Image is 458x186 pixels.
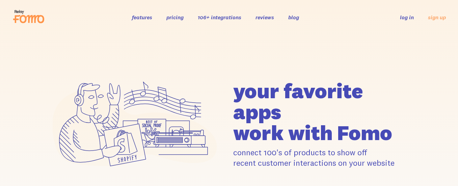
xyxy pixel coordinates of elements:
a: blog [288,14,299,21]
a: pricing [166,14,184,21]
a: 106+ integrations [198,14,241,21]
p: connect 100's of products to show off recent customer interactions on your website [233,147,414,168]
a: reviews [255,14,274,21]
h1: your favorite apps work with Fomo [233,80,414,143]
a: sign up [428,14,446,21]
a: log in [400,14,414,21]
a: features [132,14,152,21]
